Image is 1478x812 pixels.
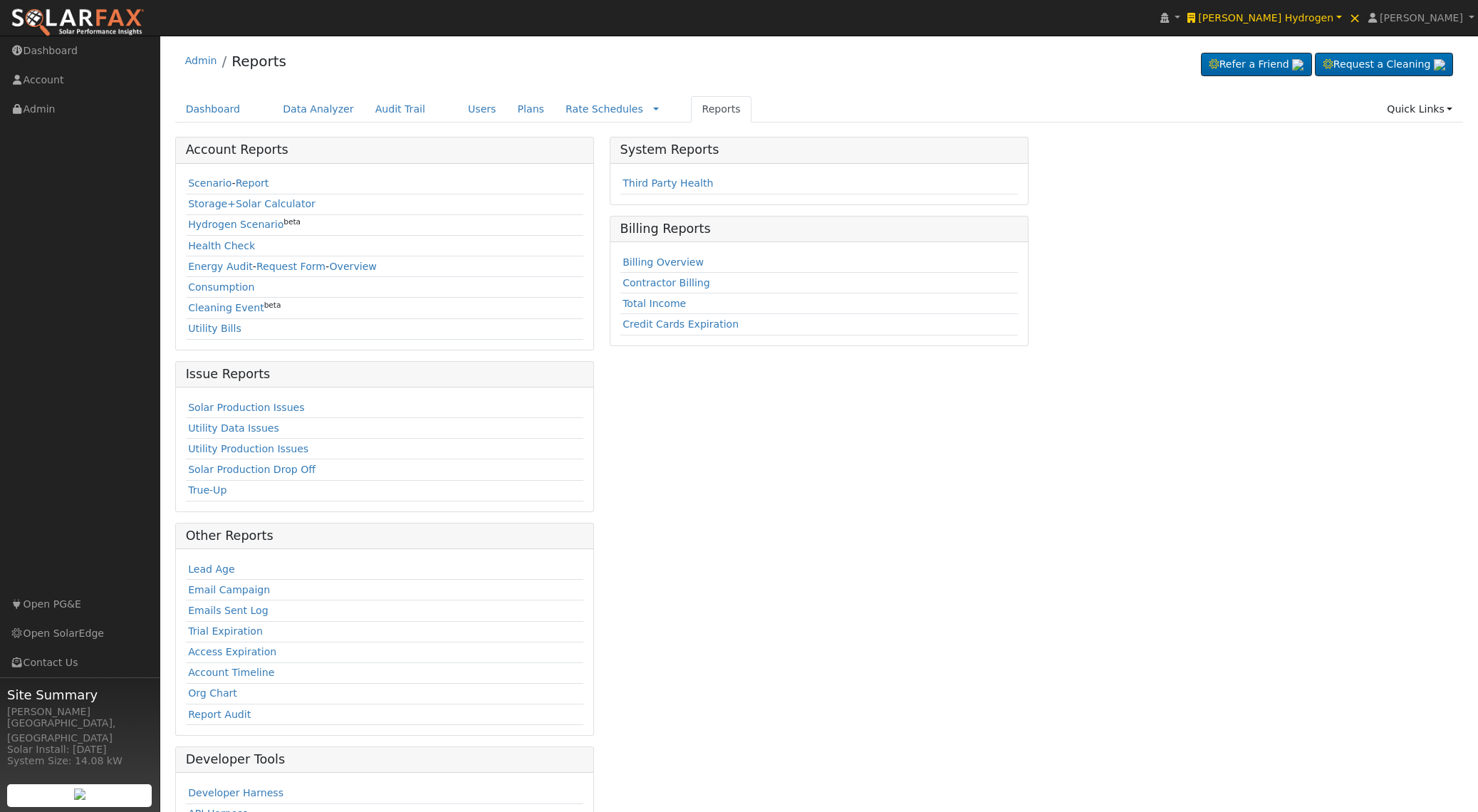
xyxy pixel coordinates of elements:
[188,281,254,293] a: Consumption
[7,754,152,769] div: System Size: 14.08 kW
[7,742,152,757] div: Solar Install: [DATE]
[188,302,264,313] a: Cleaning Event
[1434,59,1445,71] img: retrieve
[188,464,316,475] a: Solar Production Drop Off
[188,402,304,413] a: Solar Production Issues
[264,301,281,309] sup: beta
[186,174,584,194] td: -
[1376,96,1463,123] a: Quick Links
[11,8,145,38] img: SolarFax
[188,261,253,272] a: Energy Audit
[283,217,301,226] sup: beta
[188,219,283,230] a: Hydrogen Scenario
[620,142,1019,157] h5: System Reports
[188,422,279,434] a: Utility Data Issues
[188,443,308,454] a: Utility Production Issues
[188,687,237,699] a: Org Chart
[186,142,584,157] h5: Account Reports
[188,240,255,251] a: Health Check
[7,716,152,746] div: [GEOGRAPHIC_DATA], [GEOGRAPHIC_DATA]
[1380,12,1463,24] span: [PERSON_NAME]
[7,685,152,704] span: Site Summary
[188,605,269,616] a: Emails Sent Log
[691,96,751,123] a: Reports
[188,563,235,575] a: Lead Age
[330,261,377,272] a: Overview
[623,177,713,189] a: Third Party Health
[188,625,263,637] a: Trial Expiration
[74,788,85,800] img: retrieve
[236,177,269,189] a: Report
[188,584,270,595] a: Email Campaign
[256,261,326,272] a: Request Form
[188,177,231,189] a: Scenario
[188,323,241,334] a: Utility Bills
[231,53,286,70] a: Reports
[188,709,251,720] a: Report Audit
[188,646,276,657] a: Access Expiration
[623,318,739,330] a: Credit Cards Expiration
[365,96,436,123] a: Audit Trail
[1201,53,1312,77] a: Refer a Friend
[188,484,227,496] a: True-Up
[620,222,1019,236] h5: Billing Reports
[175,96,251,123] a: Dashboard
[186,752,584,767] h5: Developer Tools
[186,256,584,277] td: - -
[7,704,152,719] div: [PERSON_NAME]
[507,96,555,123] a: Plans
[188,787,283,798] a: Developer Harness
[457,96,507,123] a: Users
[623,298,686,309] a: Total Income
[186,367,584,382] h5: Issue Reports
[1315,53,1453,77] a: Request a Cleaning
[1292,59,1303,71] img: retrieve
[185,55,217,66] a: Admin
[188,198,316,209] a: Storage+Solar Calculator
[1198,12,1333,24] span: [PERSON_NAME] Hydrogen
[1349,9,1361,26] span: ×
[186,529,584,543] h5: Other Reports
[623,277,710,288] a: Contractor Billing
[188,667,274,678] a: Account Timeline
[272,96,365,123] a: Data Analyzer
[623,256,704,268] a: Billing Overview
[566,103,643,115] a: Rate Schedules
